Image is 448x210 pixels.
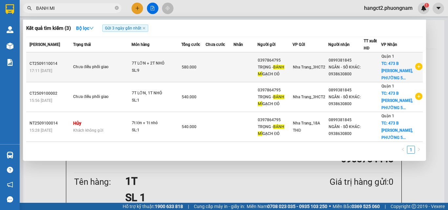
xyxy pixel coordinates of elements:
span: 15:56 [DATE] [30,98,52,103]
strong: Hủy [73,121,81,126]
div: 0397864795 [258,117,293,124]
div: 7T LỚN + 2T NHỎ [132,60,181,67]
span: message [7,196,13,202]
div: CT2509110014 [30,60,71,67]
span: TT xuất HĐ [364,39,377,50]
h3: Kết quả tìm kiếm ( 3 ) [26,25,71,32]
img: warehouse-icon [7,26,13,33]
div: NGÂN - SỐ KHÁC: 0938630800 [329,124,363,137]
span: close [142,27,146,30]
div: 0397864795 [258,57,293,64]
img: warehouse-icon [7,152,13,159]
div: TRỌNG - GẠCH ĐỎ [258,64,293,78]
b: [DOMAIN_NAME] [55,25,90,30]
span: Người nhận [328,42,350,47]
img: logo.jpg [71,8,87,24]
button: left [399,146,407,154]
li: Next Page [415,146,423,154]
span: TC: 473 B [PERSON_NAME], PHƯỜNG 5... [381,91,413,110]
button: right [415,146,423,154]
div: SL: 1 [132,97,181,104]
div: Chưa điều phối giao [73,93,122,101]
span: Trạng thái [73,42,91,47]
span: Quận 1 [381,114,394,118]
span: [PERSON_NAME] [30,42,60,47]
a: 1 [407,146,415,153]
span: close-circle [115,5,119,11]
div: TRỌNG - GẠCH ĐỎ [258,94,293,107]
span: plus-circle [415,93,422,100]
div: 7T LỚN, 1T NHỎ [132,90,181,97]
div: Chưa điều phối giao [73,64,122,71]
span: Nha Trang_3HCT2 [293,65,325,69]
b: Gửi khách hàng [40,10,65,40]
span: search [27,6,32,10]
span: Món hàng [132,42,150,47]
div: TRỌNG - GẠCH ĐỎ [258,124,293,137]
span: BÁNH MÌ [258,95,284,106]
button: Bộ lọcdown [71,23,99,33]
span: Nha Trang_3HCT2 [293,95,325,99]
span: Chưa cước [206,42,225,47]
div: CT2509100002 [30,90,71,97]
span: BÁNH MÌ [258,124,284,136]
span: Quận 1 [381,84,394,88]
span: 540.000 [182,95,196,99]
span: plus-circle [415,63,422,70]
span: question-circle [7,167,13,173]
span: VP Gửi [293,42,305,47]
span: 17:11 [DATE] [30,68,52,73]
div: 0899381845 [329,57,363,64]
span: BÁNH MÌ [258,65,284,76]
div: NGÂN - SỐ KHÁC: 0938630800 [329,64,363,78]
div: SL: 1 [132,127,181,134]
span: Người gửi [257,42,275,47]
span: Quận 1 [381,54,394,59]
div: NGÂN - SỐ KHÁC: 0938630800 [329,94,363,107]
span: Nha Trang_18A THĐ [293,121,320,133]
span: VP Nhận [381,42,397,47]
div: 0899381845 [329,117,363,124]
span: right [417,147,421,151]
span: close-circle [115,6,119,10]
span: 540.000 [182,124,196,129]
span: 15:28 [DATE] [30,128,52,133]
span: down [89,26,94,30]
b: Phương Nam Express [8,42,36,85]
img: warehouse-icon [7,43,13,49]
img: logo-vxr [6,4,14,14]
span: Gửi 3 ngày gần nhất [102,25,148,32]
div: 0899381845 [329,87,363,94]
span: Nhãn [234,42,243,47]
div: 0397864795 [258,87,293,94]
div: SL: 9 [132,67,181,74]
li: 1 [407,146,415,154]
div: 7t lớn + 1t nhỏ [132,120,181,127]
div: NT2509100014 [30,120,71,127]
li: Previous Page [399,146,407,154]
span: notification [7,181,13,188]
span: TC: 473 B [PERSON_NAME], PHƯỜNG 5... [381,121,413,140]
span: Khách không gửi [73,128,103,133]
span: Tổng cước [181,42,200,47]
span: TC: 473 B [PERSON_NAME], PHƯỜNG 5... [381,61,413,80]
input: Tìm tên, số ĐT hoặc mã đơn [36,5,113,12]
li: (c) 2017 [55,31,90,39]
strong: Bộ lọc [76,26,94,31]
span: 580.000 [182,65,196,69]
img: solution-icon [7,59,13,66]
span: left [401,147,405,151]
